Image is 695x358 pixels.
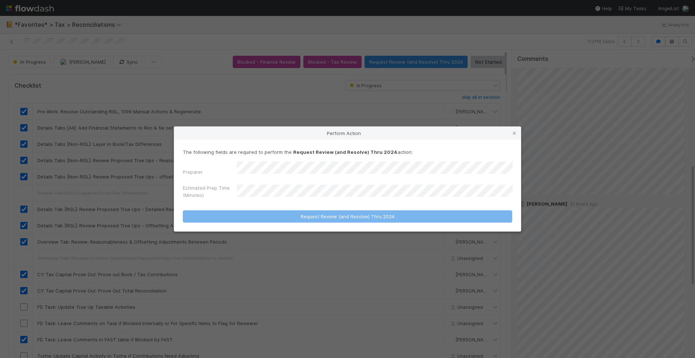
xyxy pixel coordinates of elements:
label: Estimated Prep Time (Minutes) [183,184,237,199]
strong: Request Review (and Resolve) Thru 2024 [293,149,397,155]
div: Perform Action [174,127,521,140]
button: Request Review (and Resolve) Thru 2024 [183,210,512,223]
p: The following fields are required to perform the action: [183,148,512,156]
label: Preparer [183,168,203,176]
